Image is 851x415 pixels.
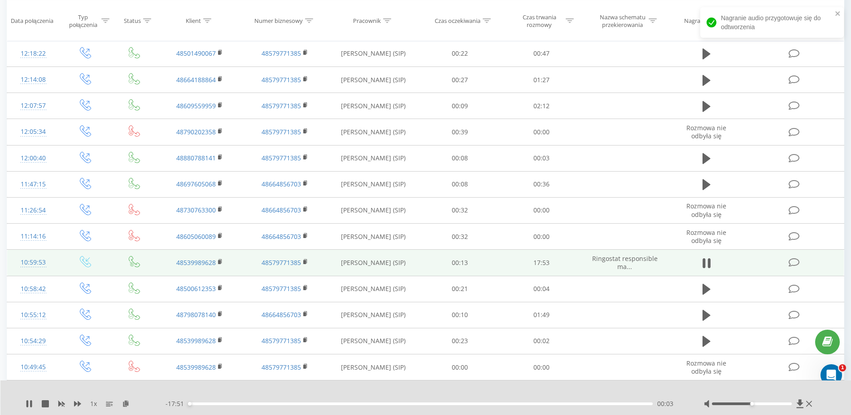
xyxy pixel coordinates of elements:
[515,13,563,28] div: Czas trwania rozmowy
[327,197,419,223] td: [PERSON_NAME] (SIP)
[419,276,501,302] td: 00:21
[16,306,50,324] div: 10:55:12
[176,284,216,293] a: 48500612353
[419,328,501,354] td: 00:23
[16,332,50,350] div: 10:54:29
[686,359,726,375] span: Rozmowa nie odbyła się
[16,228,50,245] div: 11:14:16
[16,71,50,88] div: 12:14:08
[16,150,50,167] div: 12:00:40
[820,364,842,386] iframe: Intercom live chat
[686,124,726,140] span: Rozmowa nie odbyła się
[501,197,582,223] td: 00:00
[419,197,501,223] td: 00:32
[11,17,53,25] div: Data połączenia
[327,171,419,197] td: [PERSON_NAME] (SIP)
[176,310,216,319] a: 48798078140
[124,17,141,25] div: Status
[501,40,582,66] td: 00:47
[16,280,50,298] div: 10:58:42
[176,206,216,214] a: 48730763300
[176,258,216,267] a: 48539989628
[176,49,216,57] a: 48501490067
[419,171,501,197] td: 00:08
[262,102,301,110] a: 48579771385
[16,123,50,141] div: 12:05:34
[176,363,216,371] a: 48539989628
[501,250,582,276] td: 17:53
[166,399,188,408] span: - 17:51
[176,232,216,241] a: 48605060089
[262,336,301,345] a: 48579771385
[419,354,501,380] td: 00:00
[186,17,201,25] div: Klient
[501,328,582,354] td: 00:02
[419,67,501,93] td: 00:27
[188,402,192,406] div: Accessibility label
[327,250,419,276] td: [PERSON_NAME] (SIP)
[327,93,419,119] td: [PERSON_NAME] (SIP)
[176,336,216,345] a: 48539989628
[501,302,582,328] td: 01:49
[262,232,301,241] a: 48664856703
[501,224,582,250] td: 00:00
[262,258,301,267] a: 48579771385
[686,228,726,245] span: Rozmowa nie odbyła się
[684,17,735,25] div: Nagranie rozmowy
[419,250,501,276] td: 00:13
[16,358,50,376] div: 10:49:45
[598,13,646,28] div: Nazwa schematu przekierowania
[254,17,303,25] div: Numer biznesowy
[262,284,301,293] a: 48579771385
[592,254,658,271] span: Ringostat responsible ma...
[353,17,381,25] div: Pracownik
[327,67,419,93] td: [PERSON_NAME] (SIP)
[419,40,501,66] td: 00:22
[262,128,301,136] a: 48579771385
[327,145,419,171] td: [PERSON_NAME] (SIP)
[16,202,50,219] div: 11:26:54
[327,40,419,66] td: [PERSON_NAME] (SIP)
[657,399,673,408] span: 00:03
[750,402,754,406] div: Accessibility label
[16,97,50,115] div: 12:07:57
[262,154,301,162] a: 48579771385
[501,276,582,302] td: 00:04
[262,310,301,319] a: 48664856703
[327,119,419,145] td: [PERSON_NAME] (SIP)
[67,13,99,28] div: Typ połączenia
[501,171,582,197] td: 00:36
[327,302,419,328] td: [PERSON_NAME] (SIP)
[419,119,501,145] td: 00:39
[501,119,582,145] td: 00:00
[16,176,50,193] div: 11:47:15
[327,354,419,380] td: [PERSON_NAME] (SIP)
[686,202,726,218] span: Rozmowa nie odbyła się
[501,354,582,380] td: 00:00
[176,128,216,136] a: 48790202358
[419,145,501,171] td: 00:08
[327,328,419,354] td: [PERSON_NAME] (SIP)
[419,302,501,328] td: 00:10
[262,206,301,214] a: 48664856703
[435,17,480,25] div: Czas oczekiwania
[419,93,501,119] td: 00:09
[16,254,50,271] div: 10:59:53
[700,7,844,38] div: Nagranie audio przygotowuje się do odtworzenia
[327,276,419,302] td: [PERSON_NAME] (SIP)
[90,399,97,408] span: 1 x
[262,363,301,371] a: 48579771385
[176,154,216,162] a: 48880788141
[262,49,301,57] a: 48579771385
[501,145,582,171] td: 00:03
[501,93,582,119] td: 02:12
[262,180,301,188] a: 48664856703
[835,10,841,18] button: close
[839,364,846,371] span: 1
[176,75,216,84] a: 48664188864
[262,75,301,84] a: 48579771385
[16,45,50,62] div: 12:18:22
[419,224,501,250] td: 00:32
[176,102,216,110] a: 48609559959
[176,180,216,188] a: 48697605068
